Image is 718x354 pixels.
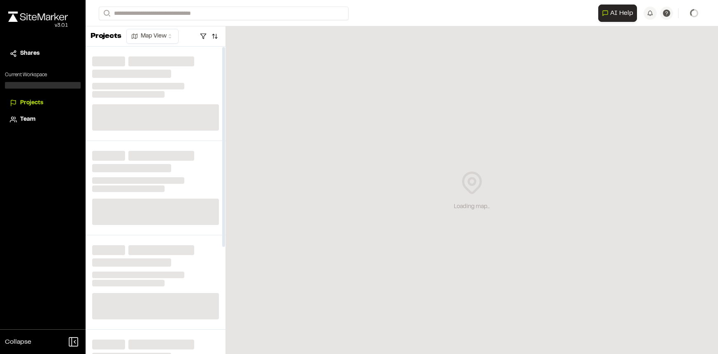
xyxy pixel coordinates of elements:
[610,8,633,18] span: AI Help
[5,337,31,347] span: Collapse
[10,115,76,124] a: Team
[5,71,81,79] p: Current Workspace
[598,5,637,22] button: Open AI Assistant
[99,7,114,20] button: Search
[91,31,121,42] p: Projects
[598,5,640,22] div: Open AI Assistant
[8,12,68,22] img: rebrand.png
[8,22,68,29] div: Oh geez...please don't...
[20,98,43,108] span: Projects
[454,202,490,211] div: Loading map...
[20,115,35,124] span: Team
[10,98,76,108] a: Projects
[10,49,76,58] a: Shares
[20,49,40,58] span: Shares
